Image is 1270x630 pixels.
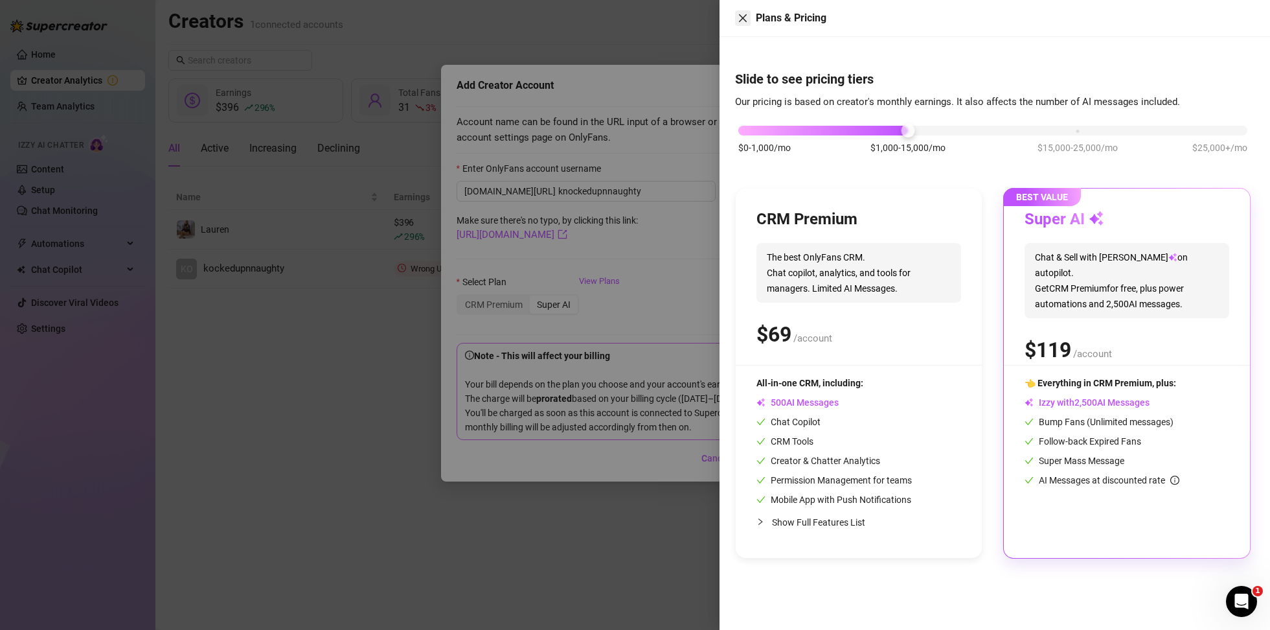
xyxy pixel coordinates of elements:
[1025,397,1150,408] span: Izzy with AI Messages
[1025,476,1034,485] span: check
[1025,437,1034,446] span: check
[1025,417,1174,427] span: Bump Fans (Unlimited messages)
[1038,141,1118,155] span: $15,000-25,000/mo
[793,332,832,344] span: /account
[756,378,863,388] span: All-in-one CRM, including:
[1025,243,1229,318] span: Chat & Sell with [PERSON_NAME] on autopilot. Get CRM Premium for free, plus power automations and...
[756,437,765,446] span: check
[1226,586,1257,617] iframe: Intercom live chat
[756,476,765,485] span: check
[738,13,748,23] span: close
[1025,209,1104,230] h3: Super AI
[1025,378,1176,388] span: 👈 Everything in CRM Premium, plus:
[756,507,961,537] div: Show Full Features List
[756,456,880,466] span: Creator & Chatter Analytics
[1192,141,1247,155] span: $25,000+/mo
[756,417,765,426] span: check
[1025,417,1034,426] span: check
[735,96,1180,108] span: Our pricing is based on creator's monthly earnings. It also affects the number of AI messages inc...
[756,518,764,526] span: collapsed
[756,475,912,485] span: Permission Management for teams
[756,243,961,303] span: The best OnlyFans CRM. Chat copilot, analytics, and tools for managers. Limited AI Messages.
[756,436,813,447] span: CRM Tools
[756,456,765,465] span: check
[1253,586,1263,596] span: 1
[738,141,791,155] span: $0-1,000/mo
[756,495,911,505] span: Mobile App with Push Notifications
[756,209,857,230] h3: CRM Premium
[756,10,1254,26] div: Plans & Pricing
[1025,436,1141,447] span: Follow-back Expired Fans
[756,417,821,427] span: Chat Copilot
[756,322,791,347] span: $
[735,10,751,26] button: Close
[870,141,946,155] span: $1,000-15,000/mo
[1003,188,1081,206] span: BEST VALUE
[1170,476,1179,485] span: info-circle
[1025,456,1034,465] span: check
[1025,338,1071,362] span: $
[735,70,1254,88] h4: Slide to see pricing tiers
[756,397,839,408] span: AI Messages
[1039,475,1179,485] span: AI Messages at discounted rate
[772,517,865,528] span: Show Full Features List
[1025,456,1124,466] span: Super Mass Message
[1073,348,1112,360] span: /account
[756,495,765,504] span: check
